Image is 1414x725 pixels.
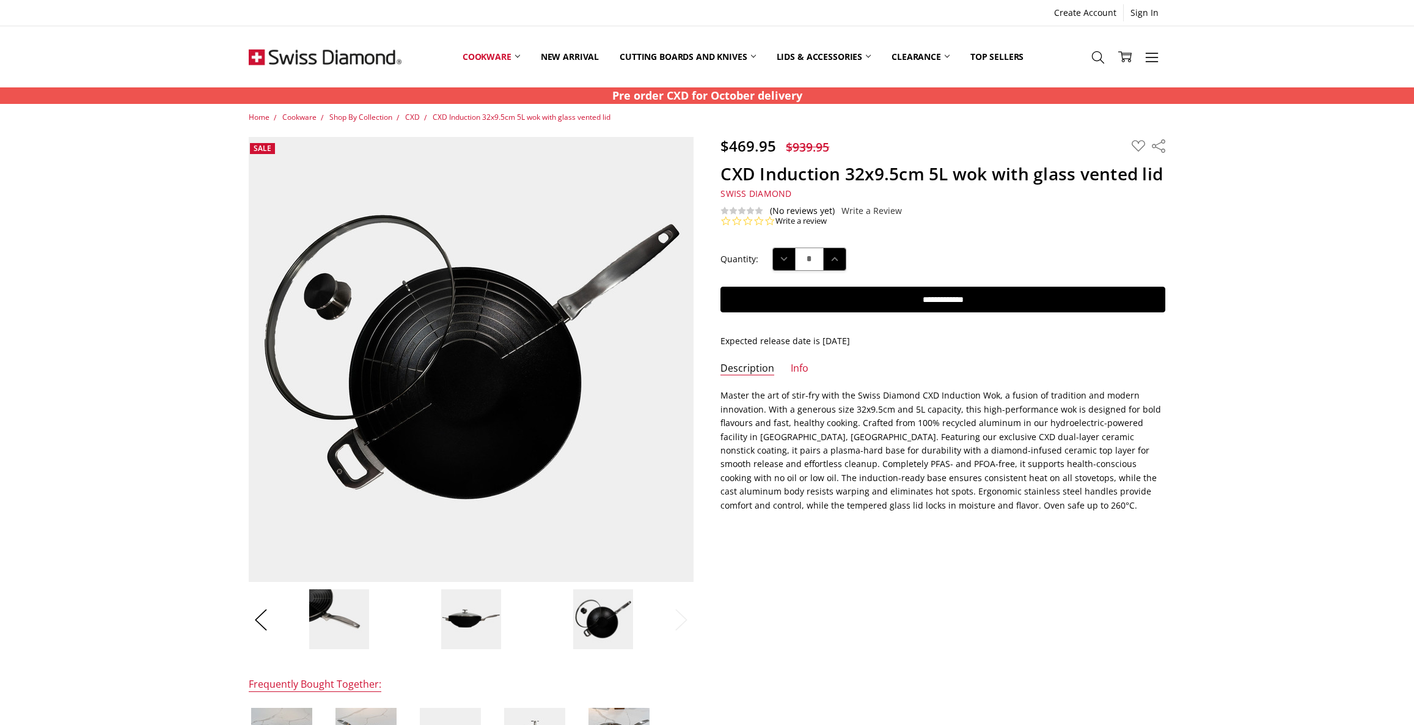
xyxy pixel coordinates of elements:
img: CXD Induction 32x9.5cm 5L wok with glass vented lid [441,589,502,650]
a: CXD Induction 32x9.5cm 5L wok with glass vented lid [433,112,610,122]
a: CXD [405,112,420,122]
span: (No reviews yet) [770,206,835,216]
a: New arrival [530,29,609,84]
span: Sale [254,143,271,153]
strong: Pre order CXD for October delivery [612,88,802,103]
p: Master the art of stir-fry with the Swiss Diamond CXD Induction Wok, a fusion of tradition and mo... [720,389,1165,512]
a: Lids & Accessories [766,29,881,84]
label: Quantity: [720,252,758,266]
a: Write a Review [841,206,902,216]
a: Home [249,112,269,122]
a: Info [791,362,808,376]
a: Clearance [881,29,960,84]
a: Shop By Collection [329,112,392,122]
span: $469.95 [720,136,776,156]
img: CXD Induction 32x9.5cm 5L wok with glass vented lid [309,589,370,650]
a: Write a review [775,216,827,227]
h1: CXD Induction 32x9.5cm 5L wok with glass vented lid [720,163,1165,185]
button: Next [669,601,694,638]
a: Cookware [282,112,317,122]
span: Swiss Diamond [720,188,791,199]
span: $939.95 [786,139,829,155]
img: Free Shipping On Every Order [249,26,401,87]
img: CXD Induction 32x9.5cm 5L wok with glass vented lid [573,589,634,650]
div: Frequently Bought Together: [249,678,381,692]
a: Cookware [452,29,530,84]
p: Expected release date is [DATE] [720,334,1165,348]
a: Sign In [1124,4,1165,21]
button: Previous [249,601,273,638]
a: Top Sellers [960,29,1034,84]
a: Create Account [1047,4,1123,21]
a: Description [720,362,774,376]
a: Cutting boards and knives [609,29,766,84]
